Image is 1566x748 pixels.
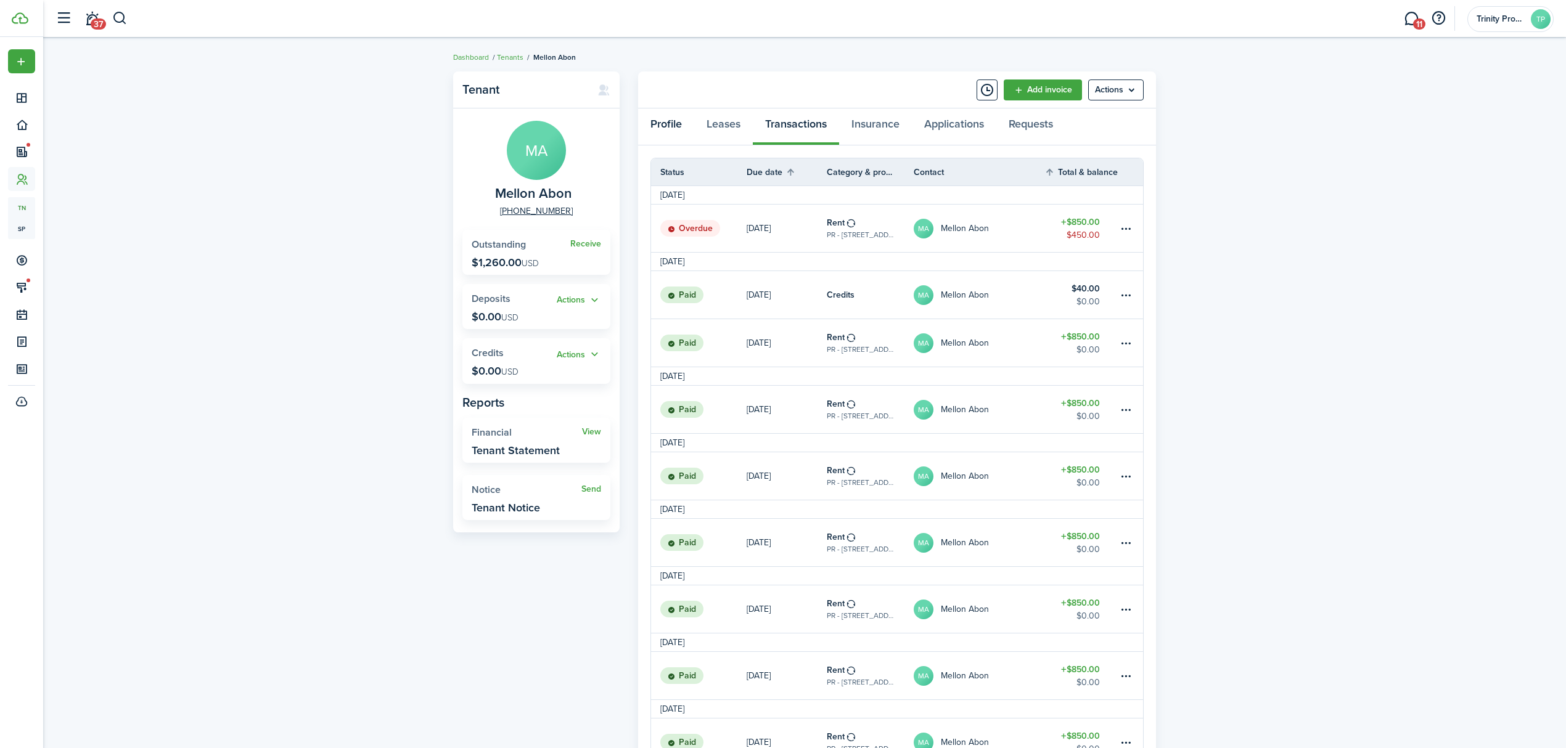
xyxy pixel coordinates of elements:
button: Actions [557,348,601,362]
avatar-text: MA [914,533,933,553]
status: Overdue [660,220,720,237]
table-amount-title: $850.00 [1061,397,1100,410]
a: Send [581,484,601,494]
a: sp [8,218,35,239]
table-profile-info-text: Mellon Abon [941,738,989,747]
span: Credits [472,346,504,360]
p: [DATE] [747,403,771,416]
a: $850.00$0.00 [1044,319,1118,367]
table-amount-title: $850.00 [1061,330,1100,343]
table-profile-info-text: Mellon Abon [941,671,989,681]
a: [DATE] [747,386,827,433]
table-profile-info-text: Mellon Abon [941,405,989,415]
a: $850.00$0.00 [1044,652,1118,699]
a: [DATE] [747,519,827,566]
a: Tenants [497,52,523,63]
td: [DATE] [651,702,694,715]
a: Leases [694,108,753,145]
a: MAMellon Abon [914,519,1044,566]
table-info-title: Rent [827,730,845,743]
table-amount-description: $450.00 [1067,229,1100,242]
span: Mellon Abon [495,186,572,201]
table-subtitle: PR - [STREET_ADDRESS] [827,344,895,355]
table-info-title: Rent [827,664,845,677]
button: Search [112,8,128,29]
span: Mellon Abon [533,52,576,63]
p: [DATE] [747,222,771,235]
p: [DATE] [747,288,771,301]
a: RentPR - [STREET_ADDRESS] [827,585,914,633]
span: Trinity Property Management [1477,15,1526,23]
table-info-title: Credits [827,288,855,301]
status: Paid [660,287,703,304]
table-subtitle: PR - [STREET_ADDRESS] [827,410,895,421]
table-amount-title: $850.00 [1061,663,1100,676]
avatar-text: MA [914,219,933,238]
table-amount-description: $0.00 [1076,410,1100,423]
table-info-title: Rent [827,331,845,344]
td: [DATE] [651,569,694,582]
p: [DATE] [747,669,771,682]
a: [DATE] [747,585,827,633]
a: [DATE] [747,452,827,500]
td: [DATE] [651,255,694,268]
a: Notifications [80,3,104,35]
table-info-title: Rent [827,397,845,410]
avatar-text: MA [914,400,933,420]
table-amount-description: $0.00 [1076,343,1100,356]
span: tn [8,197,35,218]
p: [DATE] [747,470,771,482]
menu-btn: Actions [1088,79,1144,100]
table-subtitle: PR - [STREET_ADDRESS] [827,610,895,621]
a: Requests [996,108,1065,145]
a: Overdue [651,205,747,252]
button: Timeline [977,79,998,100]
button: Open menu [8,49,35,73]
td: [DATE] [651,503,694,516]
td: [DATE] [651,189,694,201]
a: [DATE] [747,271,827,319]
table-info-title: Rent [827,216,845,229]
span: USD [501,365,519,378]
avatar-text: MA [914,466,933,486]
status: Paid [660,534,703,551]
a: RentPR - [STREET_ADDRESS] [827,319,914,367]
avatar-text: MA [914,333,933,353]
avatar-text: MA [507,121,566,180]
img: TenantCloud [12,12,28,24]
a: MAMellon Abon [914,386,1044,433]
span: 37 [91,18,106,30]
p: [DATE] [747,536,771,549]
a: Paid [651,585,747,633]
a: [DATE] [747,319,827,367]
th: Category & property [827,166,914,179]
widget-stats-action: Actions [557,293,601,307]
p: $0.00 [472,311,519,323]
p: $1,260.00 [472,256,539,269]
span: Deposits [472,291,510,306]
button: Open resource center [1428,8,1449,29]
p: [DATE] [747,603,771,616]
th: Sort [747,165,827,179]
avatar-text: TP [1531,9,1551,29]
avatar-text: MA [914,666,933,686]
table-amount-description: $0.00 [1076,609,1100,622]
table-amount-description: $0.00 [1076,476,1100,489]
status: Paid [660,335,703,352]
a: Credits [827,271,914,319]
table-profile-info-text: Mellon Abon [941,604,989,614]
widget-stats-action: Receive [570,239,601,249]
table-profile-info-text: Mellon Abon [941,290,989,300]
table-amount-title: $850.00 [1061,216,1100,229]
table-subtitle: PR - [STREET_ADDRESS] [827,677,895,688]
table-profile-info-text: Mellon Abon [941,224,989,234]
button: Open menu [1088,79,1144,100]
a: [DATE] [747,205,827,252]
a: RentPR - [STREET_ADDRESS] [827,652,914,699]
a: MAMellon Abon [914,452,1044,500]
table-info-title: Rent [827,531,845,543]
span: 11 [1413,18,1425,30]
a: RentPR - [STREET_ADDRESS] [827,519,914,566]
a: Paid [651,386,747,433]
